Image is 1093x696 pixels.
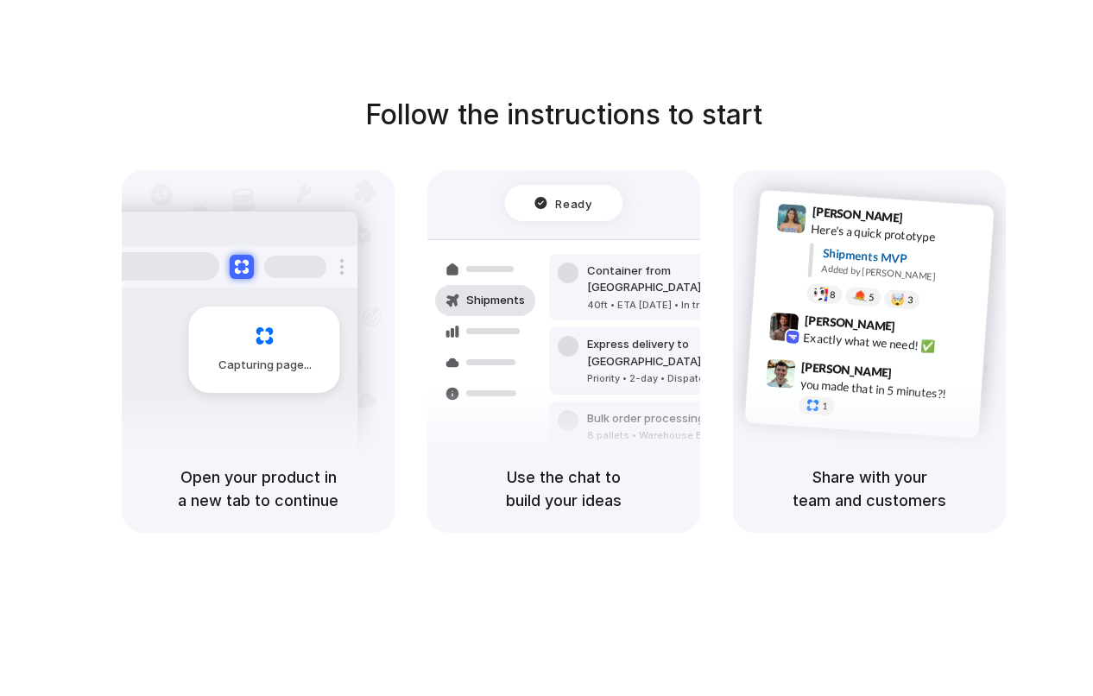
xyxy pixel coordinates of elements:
h5: Share with your team and customers [754,465,985,512]
div: Priority • 2-day • Dispatched [587,371,774,386]
span: [PERSON_NAME] [812,202,903,227]
div: 8 pallets • Warehouse B • Packed [587,428,748,443]
div: Container from [GEOGRAPHIC_DATA] [587,263,774,296]
span: Ready [556,194,592,212]
div: 40ft • ETA [DATE] • In transit [587,298,774,313]
span: 1 [822,402,828,411]
h5: Open your product in a new tab to continue [142,465,374,512]
span: 5 [869,292,875,301]
span: 3 [907,295,913,305]
span: 8 [830,289,836,299]
div: Exactly what we need! ✅ [803,328,976,357]
div: Bulk order processing [587,410,748,427]
div: Shipments MVP [822,244,982,272]
div: Added by [PERSON_NAME] [821,262,980,287]
div: you made that in 5 minutes?! [799,375,972,404]
div: 🤯 [891,293,906,306]
span: [PERSON_NAME] [804,310,895,335]
div: Here's a quick prototype [811,219,983,249]
span: [PERSON_NAME] [801,357,893,382]
h5: Use the chat to build your ideas [448,465,679,512]
div: Express delivery to [GEOGRAPHIC_DATA] [587,336,774,370]
span: 9:42 AM [900,319,936,339]
h1: Follow the instructions to start [365,94,762,136]
span: 9:47 AM [897,365,932,386]
span: 9:41 AM [908,210,944,231]
span: Shipments [466,292,525,309]
span: Capturing page [218,357,314,374]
